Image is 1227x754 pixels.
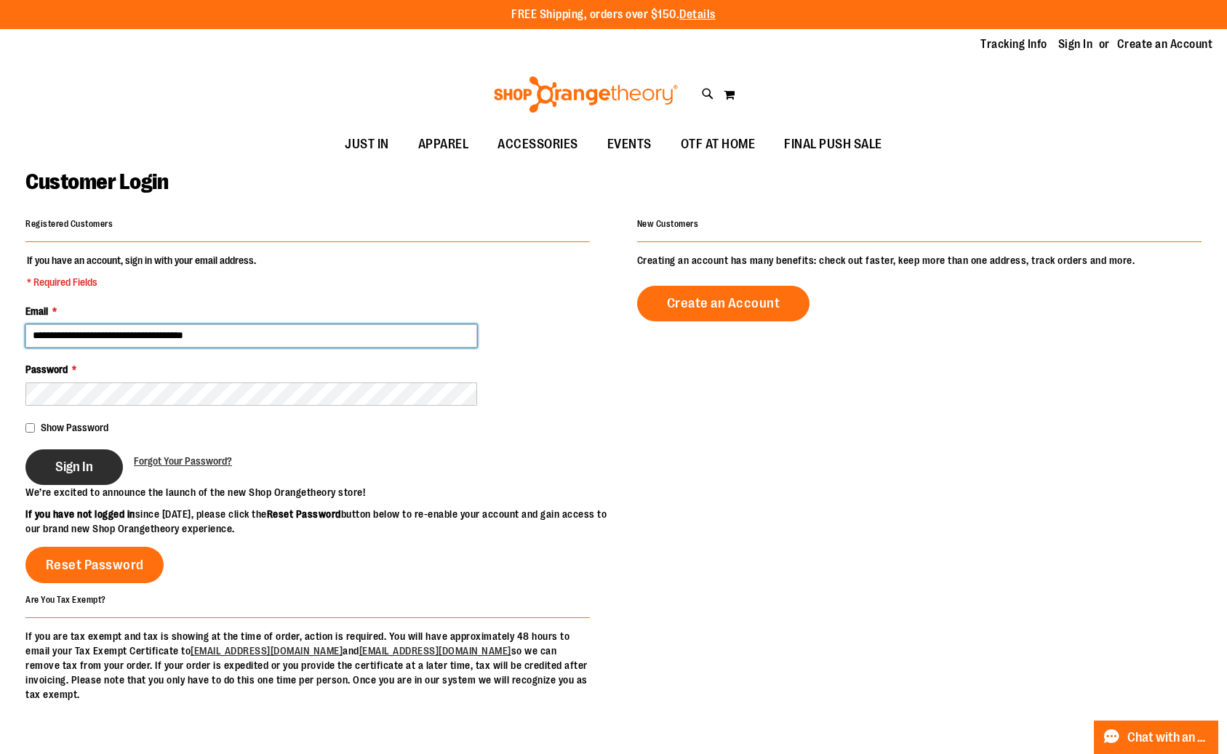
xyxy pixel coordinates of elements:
[681,128,756,161] span: OTF AT HOME
[55,459,93,475] span: Sign In
[27,275,256,289] span: * Required Fields
[41,422,108,433] span: Show Password
[404,128,484,161] a: APPAREL
[359,645,511,657] a: [EMAIL_ADDRESS][DOMAIN_NAME]
[492,76,680,113] img: Shop Orangetheory
[25,508,135,520] strong: If you have not logged in
[1058,36,1093,52] a: Sign In
[134,455,232,467] span: Forgot Your Password?
[637,253,1202,268] p: Creating an account has many benefits: check out faster, keep more than one address, track orders...
[345,128,389,161] span: JUST IN
[1117,36,1213,52] a: Create an Account
[25,449,123,485] button: Sign In
[25,547,164,583] a: Reset Password
[330,128,404,161] a: JUST IN
[1127,731,1210,745] span: Chat with an Expert
[25,629,590,702] p: If you are tax exempt and tax is showing at the time of order, action is required. You will have ...
[25,253,257,289] legend: If you have an account, sign in with your email address.
[418,128,469,161] span: APPAREL
[666,128,770,161] a: OTF AT HOME
[770,128,897,161] a: FINAL PUSH SALE
[679,8,716,21] a: Details
[497,128,578,161] span: ACCESSORIES
[1094,721,1219,754] button: Chat with an Expert
[483,128,593,161] a: ACCESSORIES
[637,286,810,321] a: Create an Account
[267,508,341,520] strong: Reset Password
[607,128,652,161] span: EVENTS
[667,295,780,311] span: Create an Account
[980,36,1047,52] a: Tracking Info
[25,169,168,194] span: Customer Login
[25,219,113,229] strong: Registered Customers
[46,557,144,573] span: Reset Password
[784,128,882,161] span: FINAL PUSH SALE
[25,364,68,375] span: Password
[25,507,614,536] p: since [DATE], please click the button below to re-enable your account and gain access to our bran...
[511,7,716,23] p: FREE Shipping, orders over $150.
[134,454,232,468] a: Forgot Your Password?
[25,594,106,604] strong: Are You Tax Exempt?
[25,305,48,317] span: Email
[25,485,614,500] p: We’re excited to announce the launch of the new Shop Orangetheory store!
[637,219,699,229] strong: New Customers
[593,128,666,161] a: EVENTS
[191,645,343,657] a: [EMAIL_ADDRESS][DOMAIN_NAME]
